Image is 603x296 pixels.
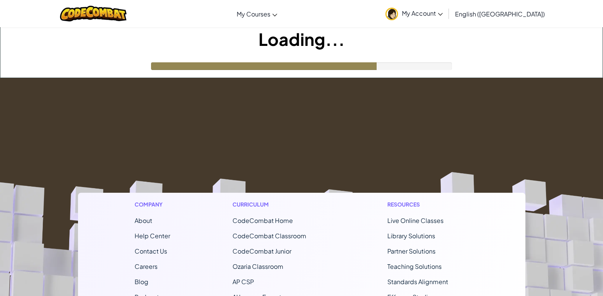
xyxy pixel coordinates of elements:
[402,9,443,17] span: My Account
[232,262,283,270] a: Ozaria Classroom
[232,216,293,224] span: CodeCombat Home
[237,10,270,18] span: My Courses
[135,247,167,255] span: Contact Us
[387,247,436,255] a: Partner Solutions
[232,278,254,286] a: AP CSP
[135,278,148,286] a: Blog
[385,8,398,20] img: avatar
[135,232,170,240] a: Help Center
[232,232,306,240] a: CodeCombat Classroom
[382,2,447,26] a: My Account
[135,262,158,270] a: Careers
[387,232,435,240] a: Library Solutions
[232,247,291,255] a: CodeCombat Junior
[0,27,603,51] h1: Loading...
[232,200,325,208] h1: Curriculum
[135,216,152,224] a: About
[451,3,549,24] a: English ([GEOGRAPHIC_DATA])
[387,200,469,208] h1: Resources
[60,6,127,21] img: CodeCombat logo
[387,262,442,270] a: Teaching Solutions
[233,3,281,24] a: My Courses
[387,216,444,224] a: Live Online Classes
[387,278,448,286] a: Standards Alignment
[135,200,170,208] h1: Company
[455,10,545,18] span: English ([GEOGRAPHIC_DATA])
